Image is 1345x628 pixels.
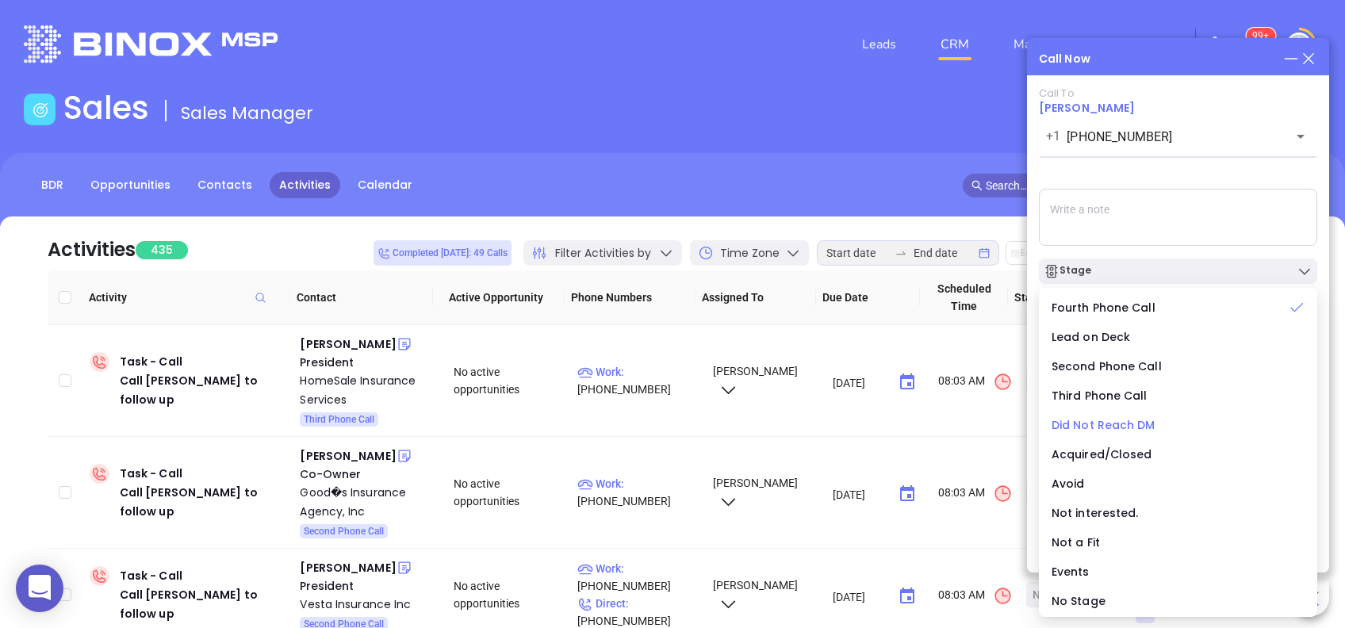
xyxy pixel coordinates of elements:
span: Work : [577,477,624,490]
p: [PHONE_NUMBER] [577,363,698,398]
button: Choose date, selected date is Aug 12, 2025 [891,366,923,398]
div: [PERSON_NAME] [300,335,396,354]
input: MM/DD/YYYY [833,588,886,604]
th: Due Date [816,270,920,325]
input: Search… [986,177,1271,194]
button: Stage [1039,258,1317,284]
img: user [1286,33,1312,58]
span: 08:03 AM [938,372,1013,392]
input: Start date [826,244,888,262]
div: Call [PERSON_NAME] to follow up [120,585,288,623]
img: iconNotification [1242,36,1261,55]
a: Opportunities [81,172,180,198]
span: swap-right [895,247,907,259]
button: Choose date, selected date is Aug 12, 2025 [891,478,923,510]
span: [PERSON_NAME] [711,579,798,609]
a: HomeSale Insurance Services [300,371,431,409]
th: Status [1008,270,1106,325]
span: 08:03 AM [938,586,1013,606]
a: Leads [856,29,902,60]
div: No active opportunities [454,475,565,510]
span: Events [1052,564,1090,580]
span: Avoid [1052,476,1085,492]
input: End date [914,244,975,262]
th: Phone Numbers [565,270,696,325]
input: Enter phone number or name [1067,128,1266,146]
a: Calendar [348,172,422,198]
a: BDR [32,172,73,198]
div: Task - Call [120,352,288,409]
div: Call [PERSON_NAME] to follow up [120,371,288,409]
button: Open [1289,125,1312,147]
div: [PERSON_NAME] [300,446,396,465]
p: [PHONE_NUMBER] [577,475,698,510]
div: President [300,577,431,595]
span: Activity [89,289,284,306]
div: President [300,354,431,371]
p: +1 [1046,127,1060,146]
button: Choose date, selected date is Aug 12, 2025 [891,580,923,612]
div: No active opportunities [454,577,565,612]
span: 08:03 AM [938,484,1013,504]
div: Stage [1044,263,1091,279]
div: Not Started [1033,582,1091,607]
span: Acquired/Closed [1052,446,1152,462]
img: logo [24,25,278,63]
span: Not interested. [1052,505,1139,521]
span: Completed [DATE]: 49 Calls [377,244,508,262]
h1: Sales [63,89,149,127]
a: Good�s Insurance Agency, Inc [300,483,431,521]
span: Second Phone Call [304,523,384,540]
div: Call [PERSON_NAME] to follow up [120,483,288,521]
sup: 101 [1246,28,1275,44]
button: Edit Due Date [1006,241,1094,265]
span: Not a Fit [1052,534,1100,550]
input: MM/DD/YYYY [833,374,886,390]
div: [PERSON_NAME] [300,558,396,577]
a: [PERSON_NAME] [1039,100,1135,116]
span: Fourth Phone Call [1052,300,1155,316]
span: Did Not Reach DM [1052,417,1155,433]
div: Co-Owner [300,465,431,483]
a: Reporting [1109,29,1179,60]
img: iconSetting [1205,36,1224,55]
div: Task - Call [120,464,288,521]
span: No Stage [1052,593,1106,609]
span: 435 [136,241,188,259]
a: CRM [934,29,975,60]
p: [PHONE_NUMBER] [577,560,698,595]
span: Sales Manager [181,101,313,125]
span: Lead on Deck [1052,329,1130,345]
th: Scheduled Time [920,270,1007,325]
th: Active Opportunity [433,270,565,325]
input: MM/DD/YYYY [833,486,886,502]
span: [PERSON_NAME] [711,365,798,395]
span: [PERSON_NAME] [711,477,798,507]
span: to [895,247,907,259]
a: Marketing [1007,29,1078,60]
span: search [971,180,983,191]
span: Second Phone Call [1052,358,1162,374]
a: Activities [270,172,340,198]
span: Work : [577,562,624,575]
div: No active opportunities [454,363,565,398]
div: Call Now [1039,51,1090,67]
span: Work : [577,366,624,378]
span: Time Zone [720,245,780,262]
span: Call To [1039,86,1075,101]
div: Task - Call [120,566,288,623]
span: Direct : [577,597,629,610]
a: Vesta Insurance Inc [300,595,431,614]
div: Activities [48,235,136,264]
span: Filter Activities by [555,245,651,262]
span: Third Phone Call [304,411,374,428]
a: Contacts [188,172,262,198]
th: Contact [290,270,432,325]
th: Assigned To [695,270,816,325]
span: Third Phone Call [1052,388,1148,404]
